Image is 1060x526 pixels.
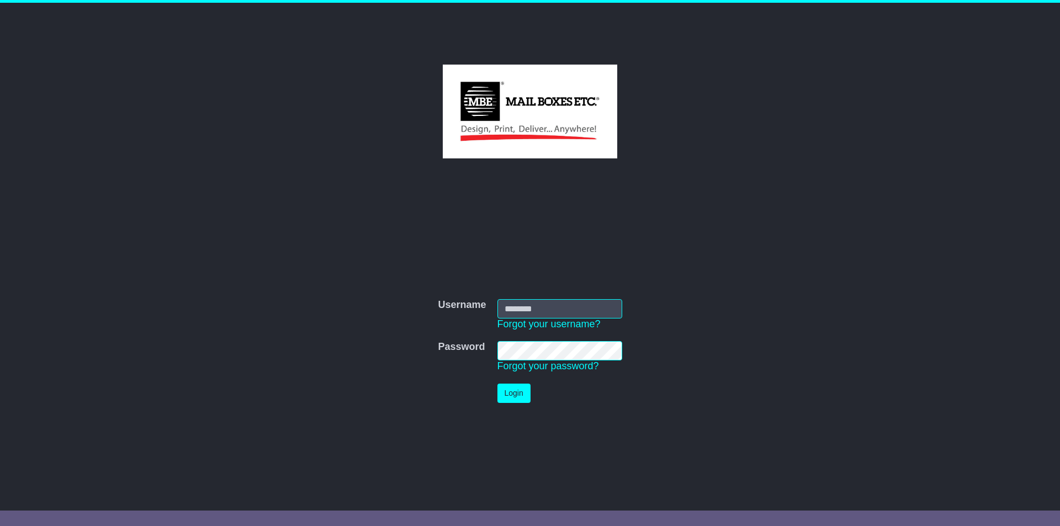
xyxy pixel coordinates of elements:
[438,341,485,353] label: Password
[497,318,601,330] a: Forgot your username?
[497,360,599,371] a: Forgot your password?
[497,384,531,403] button: Login
[443,65,617,158] img: MBE Macquarie Park
[438,299,486,311] label: Username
